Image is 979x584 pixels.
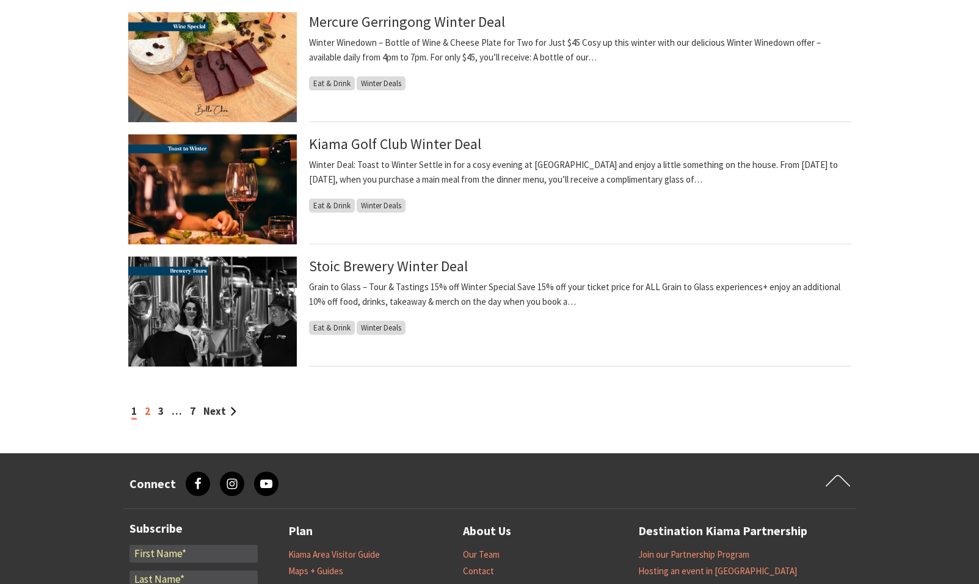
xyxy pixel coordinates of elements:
span: … [172,404,182,418]
a: Contact [463,565,494,577]
span: 1 [131,404,137,420]
a: Kiama Golf Club Winter Deal [309,134,481,153]
a: Mercure Gerringong Winter Deal [309,12,505,31]
a: 7 [190,404,195,418]
p: Winter Deal: Toast to Winter Settle in for a cosy evening at [GEOGRAPHIC_DATA] and enjoy a little... [309,158,851,187]
a: Plan [288,521,313,541]
input: First Name* [129,545,258,563]
span: Eat & Drink [309,199,355,213]
a: Next [203,404,236,418]
span: Winter Deals [357,321,406,335]
a: Kiama Area Visitor Guide [288,549,380,561]
span: Winter Deals [357,199,406,213]
h3: Connect [129,476,176,491]
h3: Subscribe [129,521,258,536]
span: Eat & Drink [309,76,355,90]
a: 2 [145,404,150,418]
a: About Us [463,521,511,541]
a: Maps + Guides [288,565,343,577]
a: Stoic Brewery Winter Deal [309,257,468,276]
p: Grain to Glass – Tour & Tastings 15% off Winter Special Save 15% off your ticket price for ALL Gr... [309,280,851,309]
a: 3 [158,404,164,418]
a: Our Team [463,549,500,561]
a: Join our Partnership Program [638,549,749,561]
p: Winter Winedown – Bottle of Wine & Cheese Plate for Two for Just $45 Cosy up this winter with our... [309,35,851,65]
a: Hosting an event in [GEOGRAPHIC_DATA] [638,565,797,577]
a: Destination Kiama Partnership [638,521,807,541]
span: Eat & Drink [309,321,355,335]
span: Winter Deals [357,76,406,90]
